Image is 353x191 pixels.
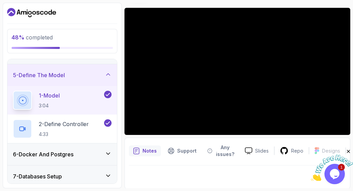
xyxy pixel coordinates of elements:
h3: 6 - Docker And Postgres [13,150,73,158]
p: 4:33 [39,131,89,138]
iframe: chat widget [311,149,353,181]
button: 1-Model3:04 [13,91,112,110]
h3: 5 - Define The Model [13,71,65,79]
button: 5-Define The Model [7,64,117,86]
p: Repo [291,147,303,154]
button: 6-Docker And Postgres [7,143,117,165]
p: Slides [255,147,269,154]
p: Any issues? [215,144,235,158]
button: notes button [129,142,161,160]
span: completed [12,34,53,41]
h3: 7 - Databases Setup [13,172,62,180]
p: 3:04 [39,102,60,109]
button: Feedback button [203,142,239,160]
span: 48 % [12,34,24,41]
a: Slides [239,147,274,154]
a: Repo [274,146,309,155]
p: Designs [322,147,340,154]
button: Support button [164,142,201,160]
p: 1 - Model [39,91,60,100]
p: Notes [142,147,157,154]
button: 2-Define Controller4:33 [13,119,112,138]
p: 2 - Define Controller [39,120,89,128]
a: Dashboard [7,7,56,18]
button: 7-Databases Setup [7,166,117,187]
p: Support [177,147,197,154]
